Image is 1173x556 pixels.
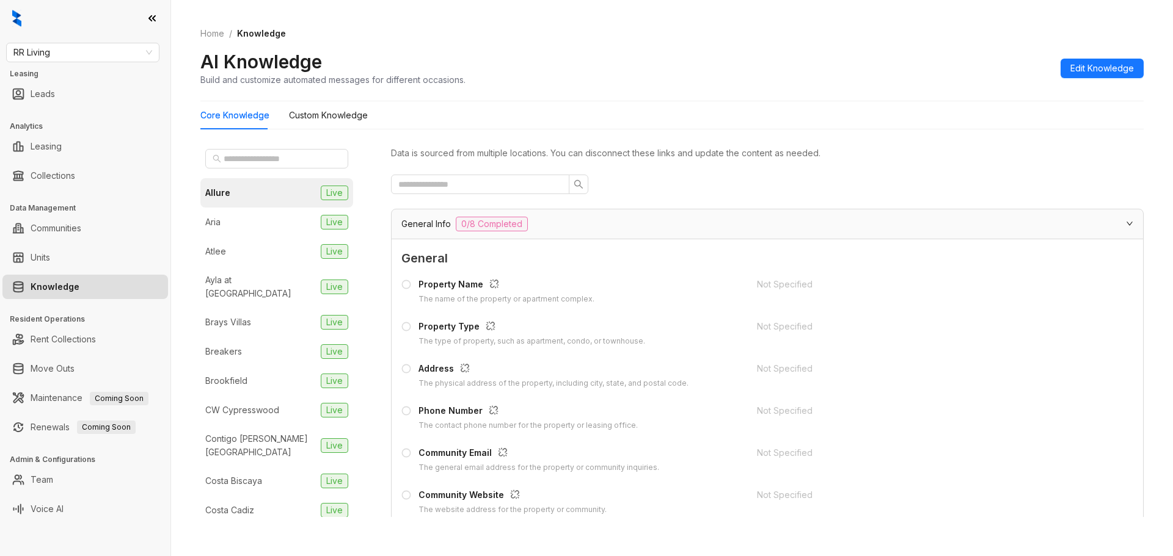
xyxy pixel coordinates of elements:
[321,438,348,453] span: Live
[757,362,1098,375] div: Not Specified
[401,249,1133,268] span: General
[418,446,659,462] div: Community Email
[31,497,64,521] a: Voice AI
[321,280,348,294] span: Live
[321,403,348,417] span: Live
[2,356,168,381] li: Move Outs
[757,446,1098,460] div: Not Specified
[574,179,583,189] span: search
[321,503,348,518] span: Live
[757,278,1098,291] div: Not Specified
[391,146,1144,160] div: Data is sourced from multiple locations. You can disconnect these links and update the content as...
[205,474,262,488] div: Costa Biscaya
[2,497,168,521] li: Voice AI
[31,275,79,299] a: Knowledge
[418,278,594,294] div: Property Name
[321,474,348,488] span: Live
[418,336,645,347] div: The type of property, such as apartment, condo, or townhouse.
[401,217,451,231] span: General Info
[2,216,168,240] li: Communities
[418,320,645,336] div: Property Type
[200,109,269,122] div: Core Knowledge
[13,43,152,62] span: RR Living
[205,345,242,358] div: Breakers
[31,164,75,188] a: Collections
[289,109,368,122] div: Custom Knowledge
[12,10,21,27] img: logo
[1061,59,1144,78] button: Edit Knowledge
[1070,62,1134,75] span: Edit Knowledge
[2,275,168,299] li: Knowledge
[757,404,1098,417] div: Not Specified
[321,186,348,200] span: Live
[200,73,466,86] div: Build and customize automated messages for different occasions.
[418,504,607,516] div: The website address for the property or community.
[392,209,1143,239] div: General Info0/8 Completed
[321,315,348,330] span: Live
[10,314,170,325] h3: Resident Operations
[200,50,322,73] h2: AI Knowledge
[321,244,348,259] span: Live
[1126,220,1133,227] span: expanded
[31,216,81,240] a: Communities
[2,82,168,106] li: Leads
[205,374,247,388] div: Brookfield
[31,327,96,352] a: Rent Collections
[198,27,227,40] a: Home
[418,294,594,305] div: The name of the property or apartment complex.
[2,415,168,439] li: Renewals
[418,420,638,431] div: The contact phone number for the property or leasing office.
[31,82,55,106] a: Leads
[2,134,168,159] li: Leasing
[418,362,689,378] div: Address
[205,215,221,229] div: Aria
[757,320,1098,333] div: Not Specified
[321,374,348,388] span: Live
[205,432,316,459] div: Contigo [PERSON_NAME][GEOGRAPHIC_DATA]
[418,462,659,474] div: The general email address for the property or community inquiries.
[2,386,168,410] li: Maintenance
[77,421,136,434] span: Coming Soon
[213,154,221,163] span: search
[205,186,230,200] div: Allure
[10,68,170,79] h3: Leasing
[237,28,286,38] span: Knowledge
[321,215,348,229] span: Live
[418,378,689,389] div: The physical address of the property, including city, state, and postal code.
[2,245,168,270] li: Units
[31,415,136,439] a: RenewalsComing Soon
[31,468,53,492] a: Team
[229,27,232,40] li: /
[456,217,528,231] span: 0/8 Completed
[205,273,316,300] div: Ayla at [GEOGRAPHIC_DATA]
[2,327,168,352] li: Rent Collections
[205,403,279,417] div: CW Cypresswood
[321,344,348,359] span: Live
[10,454,170,465] h3: Admin & Configurations
[2,164,168,188] li: Collections
[2,468,168,492] li: Team
[418,488,607,504] div: Community Website
[31,134,62,159] a: Leasing
[205,504,254,517] div: Costa Cadiz
[757,488,1098,502] div: Not Specified
[31,245,50,270] a: Units
[205,316,251,329] div: Brays Villas
[90,392,148,405] span: Coming Soon
[10,203,170,214] h3: Data Management
[418,404,638,420] div: Phone Number
[31,356,75,381] a: Move Outs
[10,121,170,132] h3: Analytics
[205,245,226,258] div: Atlee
